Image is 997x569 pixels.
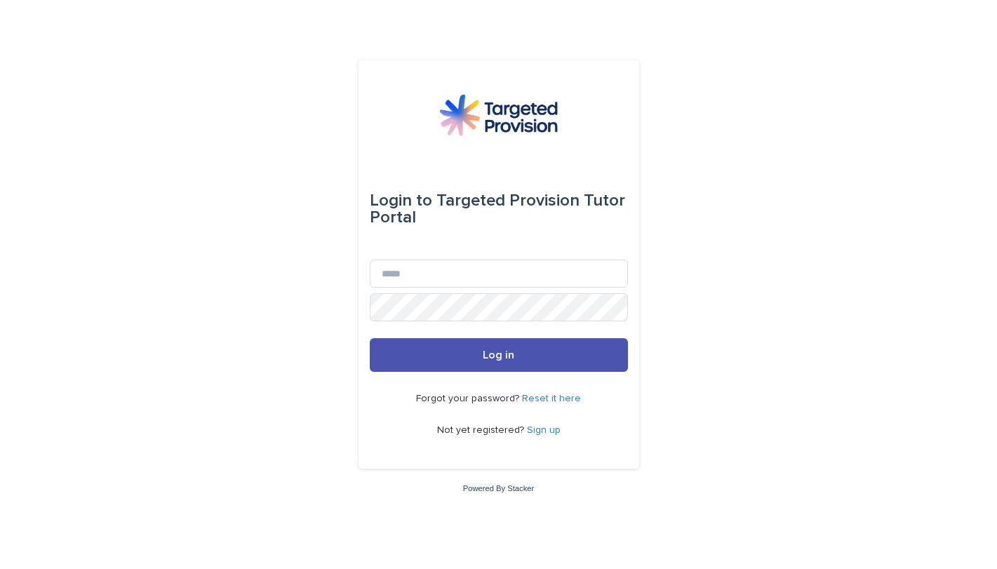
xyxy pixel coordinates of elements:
a: Powered By Stacker [463,484,534,493]
a: Sign up [527,425,561,435]
span: Forgot your password? [416,394,522,403]
span: Login to [370,192,432,209]
span: Not yet registered? [437,425,527,435]
button: Log in [370,338,628,372]
div: Targeted Provision Tutor Portal [370,181,628,237]
img: M5nRWzHhSzIhMunXDL62 [439,94,557,136]
a: Reset it here [522,394,581,403]
span: Log in [483,349,514,361]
